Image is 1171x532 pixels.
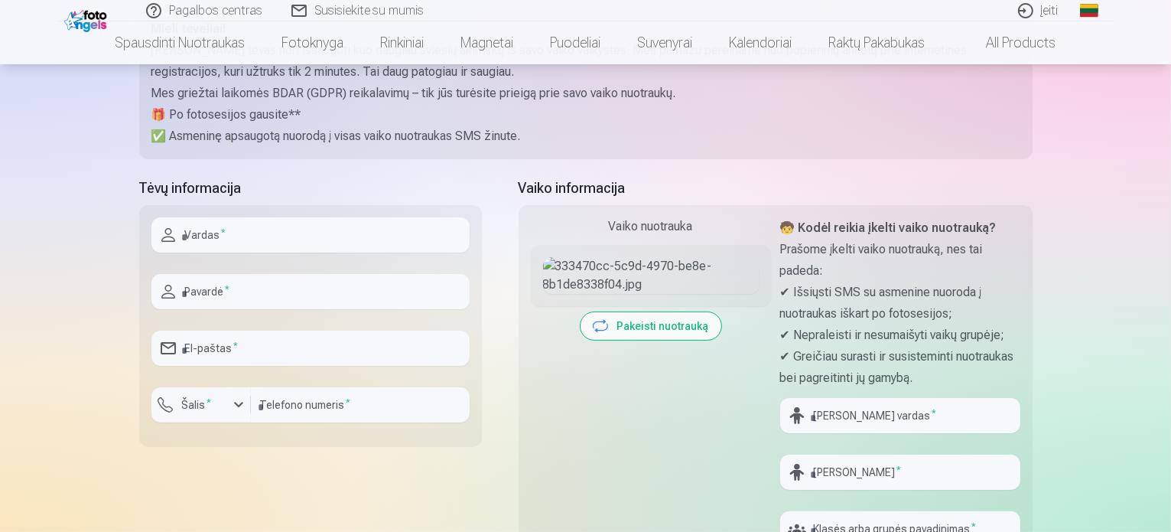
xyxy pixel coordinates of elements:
[151,104,1020,126] p: 🎁 Po fotosesijos gausite**
[780,220,997,235] strong: 🧒 Kodėl reikia įkelti vaiko nuotrauką?
[711,21,811,64] a: Kalendoriai
[811,21,944,64] a: Raktų pakabukas
[543,257,759,294] img: 333470cc-5c9d-4970-be8e-8b1de8338f04.jpg
[151,126,1020,147] p: ✅ Asmeninę apsaugotą nuorodą į visas vaiko nuotraukas SMS žinute.
[363,21,443,64] a: Rinkiniai
[620,21,711,64] a: Suvenyrai
[581,312,721,340] button: Pakeisti nuotrauką
[151,83,1020,104] p: Mes griežtai laikomės BDAR (GDPR) reikalavimų – tik jūs turėsite prieigą prie savo vaiko nuotraukų.
[97,21,264,64] a: Spausdinti nuotraukas
[780,239,1020,282] p: Prašome įkelti vaiko nuotrauką, nes tai padeda:
[176,397,218,413] label: Šalis
[519,178,1033,199] h5: Vaiko informacija
[944,21,1075,64] a: All products
[780,282,1020,325] p: ✔ Išsiųsti SMS su asmenine nuoroda į nuotraukas iškart po fotosesijos;
[531,217,771,236] div: Vaiko nuotrauka
[139,178,482,199] h5: Tėvų informacija
[264,21,363,64] a: Fotoknyga
[532,21,620,64] a: Puodeliai
[151,387,251,423] button: Šalis*
[443,21,532,64] a: Magnetai
[780,346,1020,389] p: ✔ Greičiau surasti ir susisteminti nuotraukas bei pagreitinti jų gamybą.
[780,325,1020,346] p: ✔ Nepraleisti ir nesumaišyti vaikų grupėje;
[64,6,111,32] img: /fa2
